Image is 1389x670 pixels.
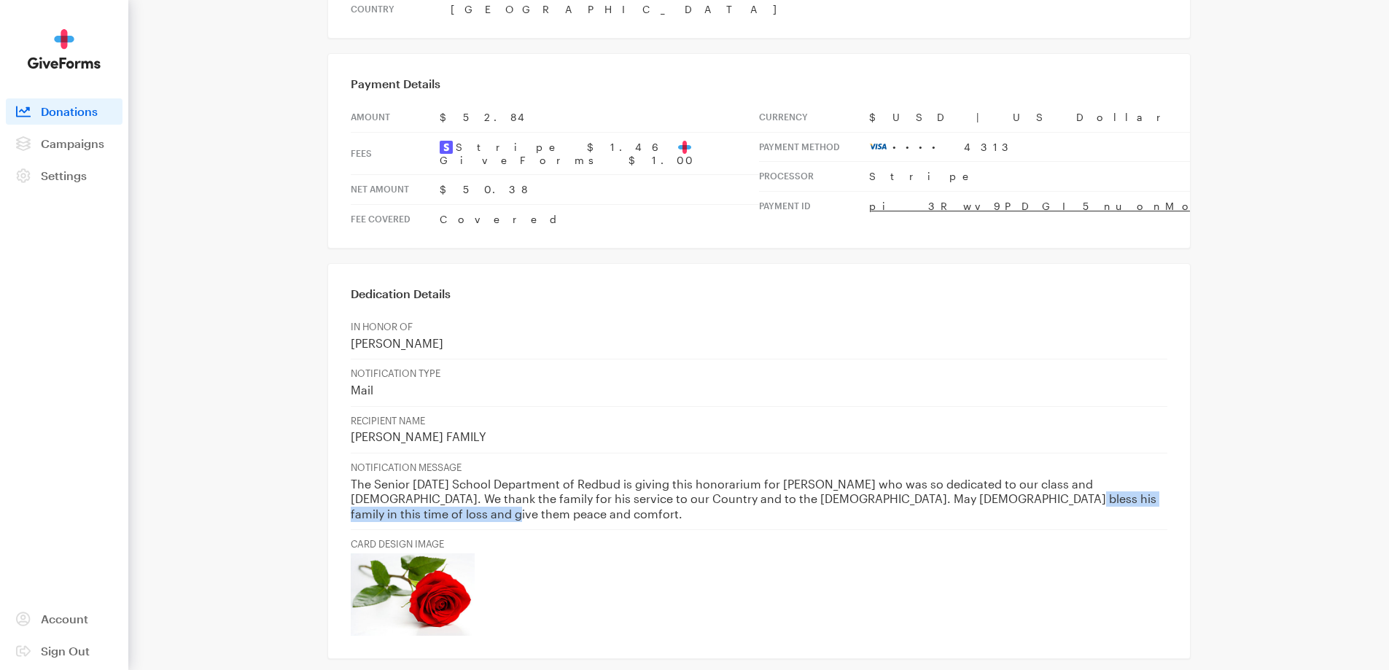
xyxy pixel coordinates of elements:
[759,103,869,132] th: Currency
[351,77,1167,91] h3: Payment Details
[351,429,1167,445] p: [PERSON_NAME] FAMILY
[351,287,1167,301] h3: Dedication Details
[567,24,822,66] img: BrightFocus Foundation | Alzheimer's Disease Research
[351,538,1167,550] p: CARD DESIGN IMAGE
[351,103,440,132] th: Amount
[351,367,1167,380] p: NOTIFICATION TYPE
[678,141,691,154] img: favicon-aeed1a25926f1876c519c09abb28a859d2c37b09480cd79f99d23ee3a2171d47.svg
[41,104,98,118] span: Donations
[351,415,1167,427] p: RECIPIENT NAME
[351,477,1167,522] p: The Senior [DATE] School Department of Redbud is giving this honorarium for [PERSON_NAME] who was...
[351,321,1167,333] p: IN HONOR OF
[869,132,1353,162] td: •••• 4313
[41,612,88,626] span: Account
[6,131,122,157] a: Campaigns
[351,461,1167,474] p: NOTIFICATION MESSAGE
[6,163,122,189] a: Settings
[869,162,1353,192] td: Stripe
[869,200,1353,212] a: pi_3Rwv9PDGI5nuonMo1pyEuLdY
[6,606,122,632] a: Account
[351,132,440,175] th: Fees
[440,132,759,175] td: Stripe $1.46 GiveForms $1.00
[41,136,104,150] span: Campaigns
[28,29,101,69] img: GiveForms
[440,204,759,233] td: Covered
[869,103,1353,132] td: $USD | US Dollar
[440,103,759,132] td: $52.84
[440,175,759,205] td: $50.38
[6,638,122,664] a: Sign Out
[759,132,869,162] th: Payment Method
[351,383,1167,398] p: Mail
[351,553,475,636] img: 5.jpg
[759,162,869,192] th: Processor
[515,489,874,666] td: Your generous, tax-deductible gift to [MEDICAL_DATA] Research will go to work to help fund promis...
[351,175,440,205] th: Net Amount
[6,98,122,125] a: Donations
[476,117,914,164] td: Thank You!
[41,168,87,182] span: Settings
[351,336,1167,351] p: [PERSON_NAME]
[440,141,453,154] img: stripe2-5d9aec7fb46365e6c7974577a8dae7ee9b23322d394d28ba5d52000e5e5e0903.svg
[351,204,440,233] th: Fee Covered
[41,644,90,658] span: Sign Out
[759,191,869,220] th: Payment Id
